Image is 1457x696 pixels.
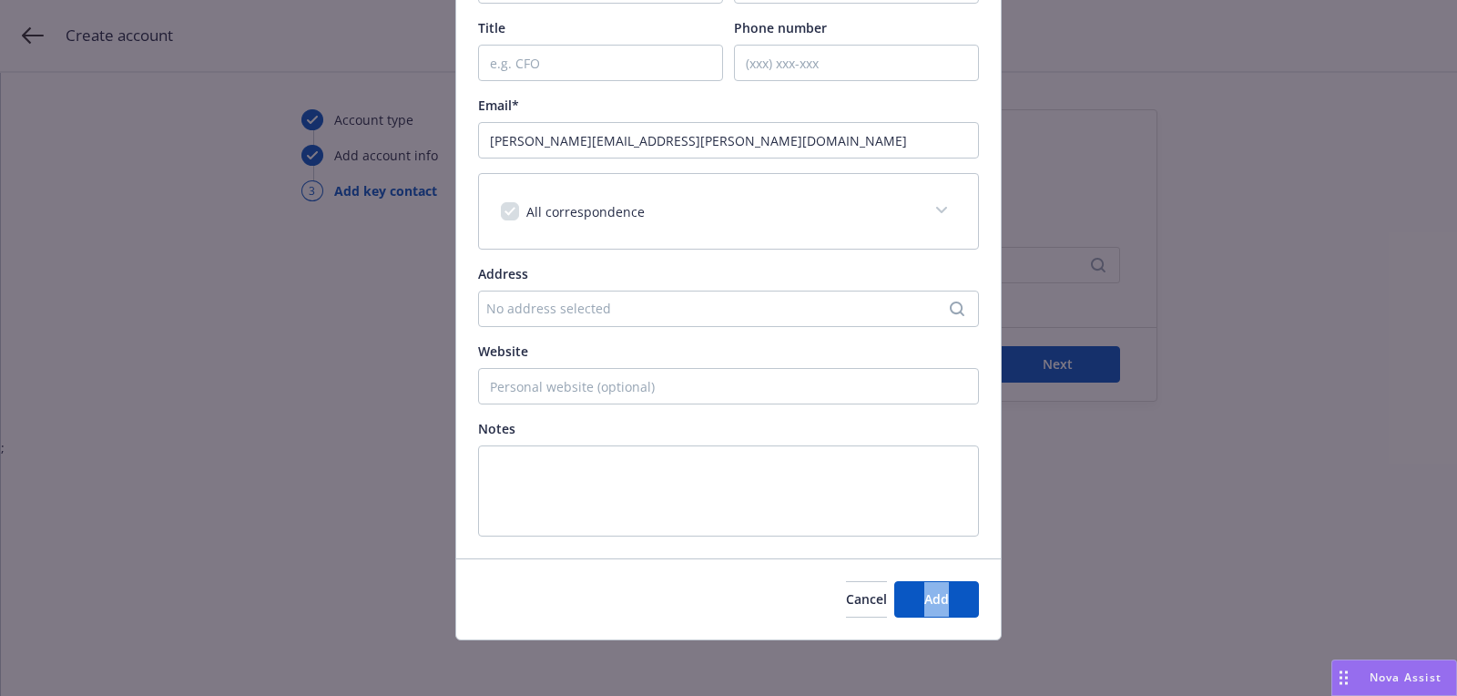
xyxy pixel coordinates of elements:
input: e.g. CFO [478,45,723,81]
span: Address [478,265,528,282]
button: Cancel [846,581,887,618]
svg: Search [950,302,964,316]
div: All correspondence [479,174,978,249]
span: Add [924,590,949,608]
span: Cancel [846,590,887,608]
input: (xxx) xxx-xxx [734,45,979,81]
span: Title [478,19,505,36]
button: No address selected [478,291,979,327]
input: example@email.com [478,122,979,159]
span: Nova Assist [1370,670,1442,685]
input: Personal website (optional) [478,368,979,404]
span: Email* [478,97,519,114]
button: Nova Assist [1331,660,1457,696]
span: All correspondence [526,203,645,220]
div: No address selected [486,299,953,318]
span: Website [478,343,528,360]
span: Notes [478,420,515,437]
span: Phone number [734,19,827,36]
div: Drag to move [1332,660,1355,695]
button: Add [894,581,979,618]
